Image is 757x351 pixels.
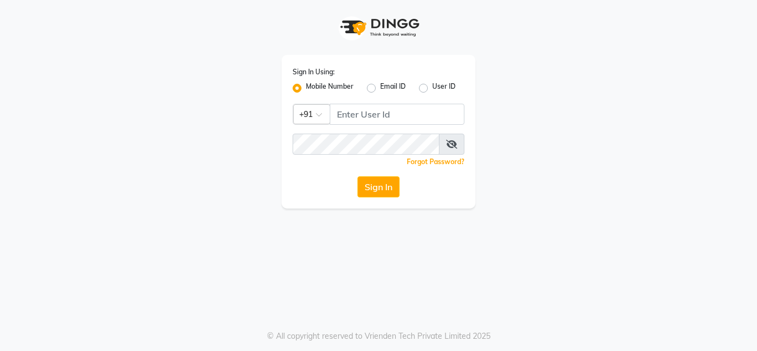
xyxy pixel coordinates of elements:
label: Mobile Number [306,82,354,95]
label: Sign In Using: [293,67,335,77]
input: Username [293,134,439,155]
label: User ID [432,82,456,95]
label: Email ID [380,82,406,95]
a: Forgot Password? [407,157,464,166]
button: Sign In [357,176,400,197]
img: logo1.svg [334,11,423,44]
input: Username [330,104,464,125]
